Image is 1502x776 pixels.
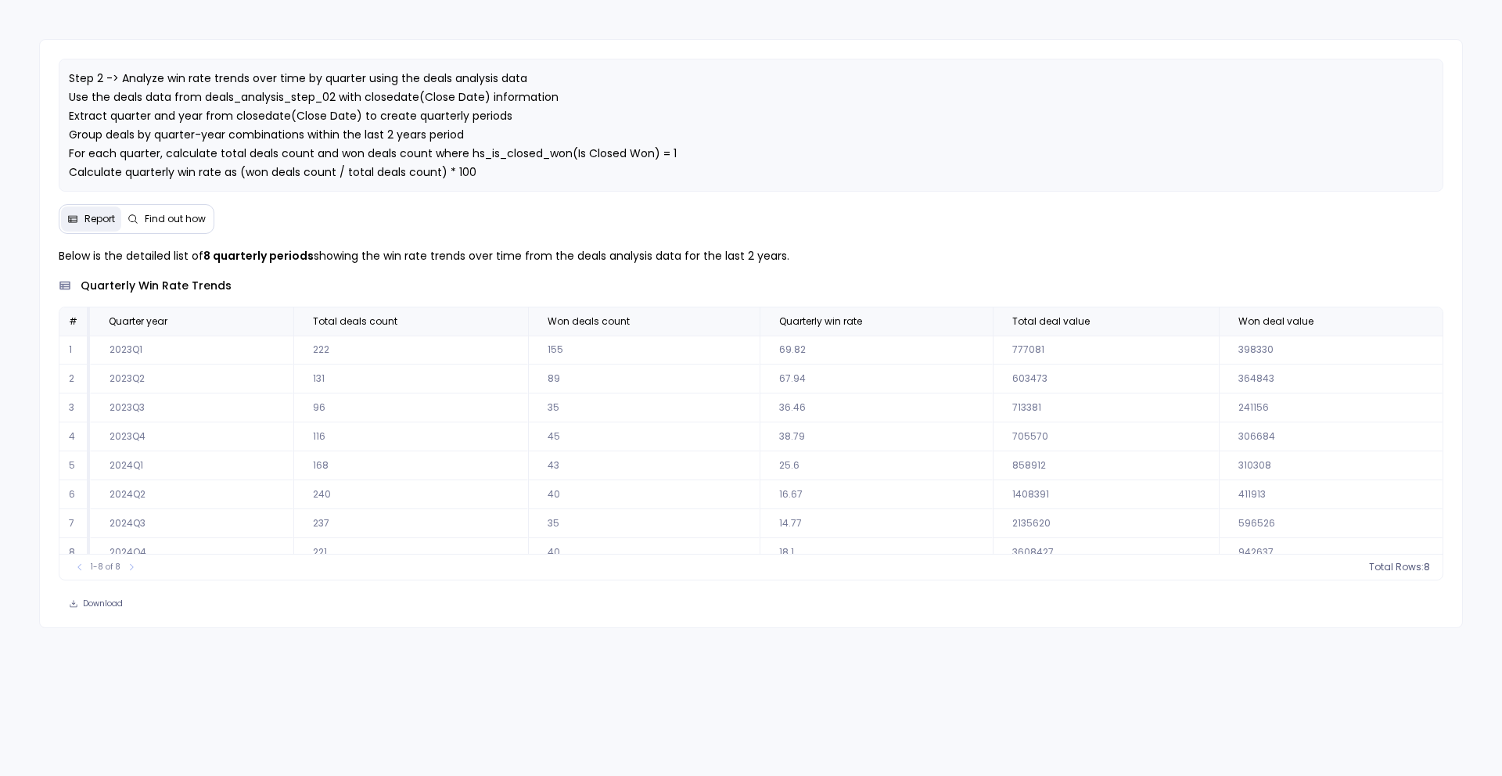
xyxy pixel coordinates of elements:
td: 14.77 [760,509,993,538]
td: 306684 [1219,422,1443,451]
span: Find out how [145,213,206,225]
td: 2024Q2 [90,480,293,509]
td: 38.79 [760,422,993,451]
td: 18.1 [760,538,993,567]
td: 36.46 [760,393,993,422]
span: 8 [1424,561,1430,573]
td: 69.82 [760,336,993,365]
td: 6 [59,480,90,509]
td: 713381 [993,393,1219,422]
td: 1408391 [993,480,1219,509]
td: 45 [528,422,760,451]
td: 364843 [1219,365,1443,393]
span: Quarterly win rate [779,315,862,328]
td: 858912 [993,451,1219,480]
button: Download [59,593,133,615]
span: quarterly win rate trends [81,278,232,294]
span: Total deals count [313,315,397,328]
td: 3 [59,393,90,422]
td: 3608427 [993,538,1219,567]
td: 4 [59,422,90,451]
td: 2023Q4 [90,422,293,451]
td: 705570 [993,422,1219,451]
td: 942637 [1219,538,1443,567]
td: 2 [59,365,90,393]
span: Total deal value [1012,315,1090,328]
td: 43 [528,451,760,480]
span: Download [83,598,123,609]
td: 310308 [1219,451,1443,480]
td: 116 [293,422,528,451]
td: 96 [293,393,528,422]
span: Won deals count [548,315,630,328]
td: 40 [528,480,760,509]
td: 2023Q1 [90,336,293,365]
td: 25.6 [760,451,993,480]
td: 40 [528,538,760,567]
td: 596526 [1219,509,1443,538]
td: 240 [293,480,528,509]
td: 89 [528,365,760,393]
td: 603473 [993,365,1219,393]
td: 2024Q3 [90,509,293,538]
td: 777081 [993,336,1219,365]
td: 237 [293,509,528,538]
td: 7 [59,509,90,538]
td: 241156 [1219,393,1443,422]
td: 222 [293,336,528,365]
td: 168 [293,451,528,480]
td: 155 [528,336,760,365]
p: Below is the detailed list of showing the win rate trends over time from the deals analysis data ... [59,246,1444,265]
td: 5 [59,451,90,480]
td: 16.67 [760,480,993,509]
td: 2023Q3 [90,393,293,422]
td: 35 [528,509,760,538]
span: # [69,314,77,328]
td: 67.94 [760,365,993,393]
td: 398330 [1219,336,1443,365]
strong: 8 quarterly periods [203,248,314,264]
button: Report [61,207,121,232]
td: 1 [59,336,90,365]
td: 411913 [1219,480,1443,509]
td: 2023Q2 [90,365,293,393]
td: 2024Q4 [90,538,293,567]
span: Won deal value [1238,315,1313,328]
span: Total Rows: [1369,561,1424,573]
span: Step 2 -> Analyze win rate trends over time by quarter using the deals analysis data Use the deal... [69,70,677,236]
span: Quarter year [109,315,167,328]
td: 8 [59,538,90,567]
span: 1-8 of 8 [91,561,120,573]
button: Find out how [121,207,212,232]
td: 2024Q1 [90,451,293,480]
td: 221 [293,538,528,567]
span: Report [84,213,115,225]
td: 35 [528,393,760,422]
td: 2135620 [993,509,1219,538]
td: 131 [293,365,528,393]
